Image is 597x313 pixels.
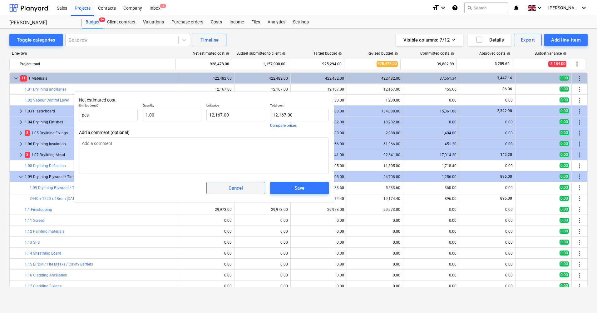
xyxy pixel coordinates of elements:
[25,218,44,223] a: 1.11 Screed
[226,16,248,28] div: Income
[576,228,583,235] span: More actions
[280,251,288,256] div: 0.00
[560,174,569,179] span: 0.00
[576,162,583,170] span: More actions
[406,240,456,245] div: 0.00
[462,284,513,288] div: 0.00
[327,164,344,168] div: 11,305.00
[99,17,105,22] span: 9+
[25,117,175,127] div: 1.04 Drylining Finishes
[349,120,400,124] div: 18,282.00
[462,207,513,212] div: 0.00
[560,196,569,201] span: 0.00
[143,103,201,109] p: Quantity
[25,273,67,277] a: 1.16 Cladding Ancillaries
[293,76,344,81] div: 422,482.00
[562,52,567,56] span: help
[20,59,173,69] div: Project total
[406,76,456,81] div: 37,661.34
[576,151,583,159] span: More actions
[496,109,513,113] span: 2,322.90
[406,164,456,168] div: 1,718.40
[17,173,25,181] span: keyboard_arrow_down
[406,196,456,201] div: 896.00
[25,172,175,182] div: 1.09 Drylining Plywood / Timber
[181,87,232,92] div: 12,167.00
[544,34,588,46] button: Add line-item
[576,195,583,202] span: More actions
[270,182,329,194] button: Save
[576,140,583,148] span: More actions
[403,36,456,44] div: Visible columns : 7/12
[393,52,398,56] span: help
[560,207,569,212] span: 0.00
[25,251,61,256] a: 1.14 Sheathing Board
[200,36,219,44] div: Timeline
[248,16,264,28] a: Files
[406,153,456,157] div: 17,014.20
[393,218,400,223] div: 0.00
[270,124,297,127] button: Compare prices
[560,97,569,102] span: 0.00
[349,142,400,146] div: 61,366.00
[576,206,583,213] span: More actions
[178,59,229,69] div: 928,478.00
[234,59,285,69] div: 1,157,000.00
[462,186,513,190] div: 0.00
[521,36,535,44] div: Export
[280,273,288,277] div: 0.00
[462,262,513,266] div: 0.00
[25,87,66,92] a: 1.01 Drylining ancillaries
[103,16,139,28] a: Client contract
[17,118,25,126] span: keyboard_arrow_right
[168,16,207,28] a: Purchase orders
[403,59,454,69] div: 39,802.89
[17,107,25,115] span: keyboard_arrow_right
[406,284,456,288] div: 0.00
[30,196,144,201] a: 2440 x 1220 x 18mm [DATE]+ Structural C+/C Elliottis Plywood FSC
[206,103,265,109] p: Unit price
[25,262,93,266] a: 1.15 EPDM / Fire Breaks / Cavity Barriers
[17,36,55,44] div: Toggle categories
[468,34,511,46] button: Details
[560,87,569,92] span: 0.00
[79,103,138,109] p: Unit (optional)
[224,284,232,288] div: 0.00
[271,207,288,212] div: 29,973.00
[79,97,329,103] p: Net estimated cost
[576,129,583,137] span: More actions
[393,284,400,288] div: 0.00
[386,186,400,190] div: 5,533.60
[215,207,232,212] div: 29,973.00
[406,175,456,179] div: 1,256.00
[576,217,583,224] span: More actions
[502,87,513,91] span: 86.06
[467,5,472,10] span: search
[327,196,344,201] div: 19,174.40
[406,87,456,92] div: 455.66
[406,218,456,223] div: 0.00
[25,284,62,288] a: 1.17 Cladding Fixings
[337,262,344,266] div: 0.00
[393,251,400,256] div: 0.00
[560,163,569,168] span: 0.00
[82,16,103,28] a: Budget9+
[462,98,513,102] div: 0.00
[576,118,583,126] span: More actions
[406,131,456,135] div: 1,404.00
[576,75,583,82] span: More actions
[576,271,583,279] span: More actions
[207,16,226,28] a: Costs
[496,76,513,80] span: 3,447.16
[337,273,344,277] div: 0.00
[476,36,504,44] div: Details
[580,4,588,12] i: keyboard_arrow_down
[20,73,175,83] div: 1 Materials
[349,109,400,113] div: 134,888.00
[224,52,229,56] span: help
[289,16,313,28] a: Settings
[560,185,569,190] span: 0.00
[160,4,166,8] span: 1
[294,184,304,192] div: Save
